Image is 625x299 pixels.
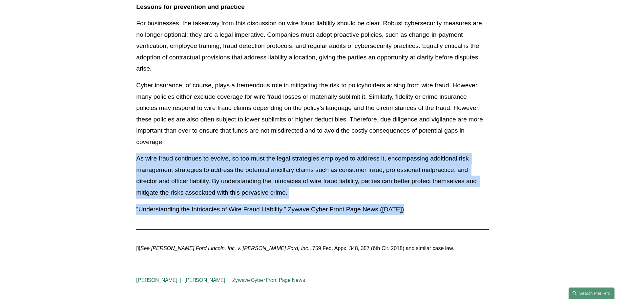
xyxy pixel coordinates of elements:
strong: Lessons for prevention and practice [136,3,245,10]
a: [PERSON_NAME] [136,277,177,283]
a: Zywave Cyber Front Page News [232,277,305,283]
em: See [PERSON_NAME] Ford Lincoln, Inc. v. [PERSON_NAME] Ford, Inc [140,246,308,251]
p: For businesses, the takeaway from this discussion on wire fraud liability should be clear. Robust... [136,18,489,75]
p: “Understanding the Intricacies of Wire Fraud Liability,” Zywave Cyber Front Page News ([DATE]) [136,204,489,215]
p: Cyber insurance, of course, plays a tremendous role in mitigating the risk to policyholders arisi... [136,80,489,148]
a: [PERSON_NAME] [184,277,226,283]
p: As wire fraud continues to evolve, so too must the legal strategies employed to address it, encom... [136,153,489,198]
p: [i] ., 759 Fed. Appx. 348, 357 (6th Cir. 2018) and similar case law. [136,244,489,253]
a: Search this site [569,288,615,299]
